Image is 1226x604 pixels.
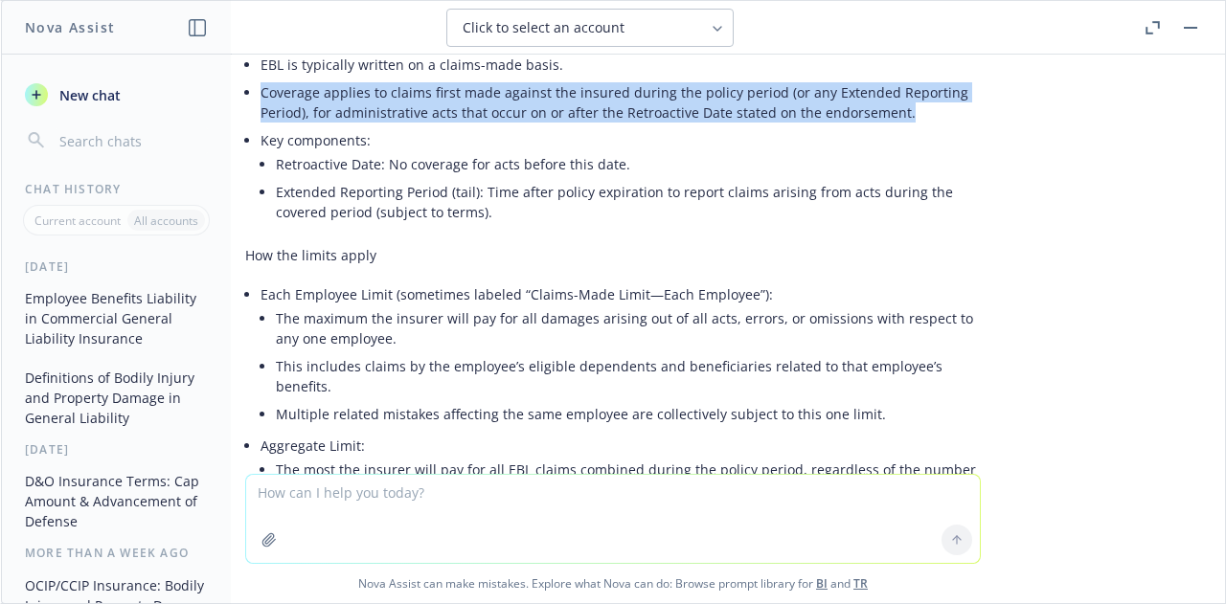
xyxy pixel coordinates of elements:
button: New chat [17,78,216,112]
li: The maximum the insurer will pay for all damages arising out of all acts, errors, or omissions wi... [276,304,981,352]
a: TR [853,575,868,592]
div: [DATE] [2,258,231,275]
li: EBL is typically written on a claims-made basis. [261,51,981,78]
button: Definitions of Bodily Injury and Property Damage in General Liability [17,362,216,434]
button: D&O Insurance Terms: Cap Amount & Advancement of Defense [17,465,216,537]
span: Nova Assist can make mistakes. Explore what Nova can do: Browse prompt library for and [9,564,1217,603]
p: How the limits apply [245,245,981,265]
h1: Nova Assist [25,17,115,37]
span: Click to select an account [463,18,624,37]
li: This includes claims by the employee’s eligible dependents and beneficiaries related to that empl... [276,352,981,400]
li: Retroactive Date: No coverage for acts before this date. [276,150,981,178]
div: More than a week ago [2,545,231,561]
li: The most the insurer will pay for all EBL claims combined during the policy period, regardless of... [276,456,981,503]
div: Chat History [2,181,231,197]
p: Aggregate Limit: [261,436,981,456]
input: Search chats [56,127,208,154]
li: Extended Reporting Period (tail): Time after policy expiration to report claims arising from acts... [276,178,981,226]
p: Current account [34,213,121,229]
p: All accounts [134,213,198,229]
span: New chat [56,85,121,105]
p: Each Employee Limit (sometimes labeled “Claims-Made Limit—Each Employee”): [261,284,981,304]
div: [DATE] [2,441,231,458]
li: Multiple related mistakes affecting the same employee are collectively subject to this one limit. [276,400,981,428]
li: Key components: [261,126,981,230]
li: Coverage applies to claims first made against the insured during the policy period (or any Extend... [261,78,981,126]
button: Employee Benefits Liability in Commercial General Liability Insurance [17,282,216,354]
a: BI [816,575,828,592]
button: Click to select an account [446,9,734,47]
